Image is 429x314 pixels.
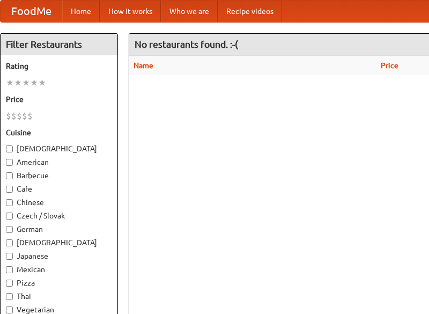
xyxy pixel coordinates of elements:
input: [DEMOGRAPHIC_DATA] [6,145,13,152]
input: American [6,159,13,166]
label: Czech / Slovak [6,210,112,221]
label: Barbecue [6,170,112,181]
a: Who we are [161,1,218,22]
a: How it works [100,1,161,22]
input: Japanese [6,253,13,260]
input: Barbecue [6,172,13,179]
input: Mexican [6,266,13,273]
ng-pluralize: No restaurants found. :-( [135,39,238,49]
input: Pizza [6,280,13,287]
li: $ [27,110,33,122]
label: Cafe [6,184,112,194]
input: [DEMOGRAPHIC_DATA] [6,239,13,246]
label: German [6,224,112,235]
a: Recipe videos [218,1,282,22]
label: American [6,157,112,167]
h5: Price [6,94,112,105]
h4: Filter Restaurants [1,34,117,55]
li: ★ [22,77,30,89]
input: Cafe [6,186,13,193]
input: German [6,226,13,233]
input: Chinese [6,199,13,206]
li: $ [11,110,17,122]
h5: Cuisine [6,127,112,138]
li: $ [22,110,27,122]
input: Czech / Slovak [6,213,13,220]
label: Japanese [6,251,112,261]
label: Chinese [6,197,112,208]
label: Pizza [6,278,112,288]
li: $ [17,110,22,122]
li: ★ [30,77,38,89]
label: Thai [6,291,112,302]
li: ★ [14,77,22,89]
input: Vegetarian [6,306,13,313]
li: ★ [6,77,14,89]
a: Price [381,61,398,70]
input: Thai [6,293,13,300]
label: Mexican [6,264,112,275]
a: FoodMe [1,1,62,22]
h5: Rating [6,61,112,71]
a: Name [134,61,153,70]
li: $ [6,110,11,122]
label: [DEMOGRAPHIC_DATA] [6,237,112,248]
a: Home [62,1,100,22]
li: ★ [38,77,46,89]
label: [DEMOGRAPHIC_DATA] [6,143,112,154]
